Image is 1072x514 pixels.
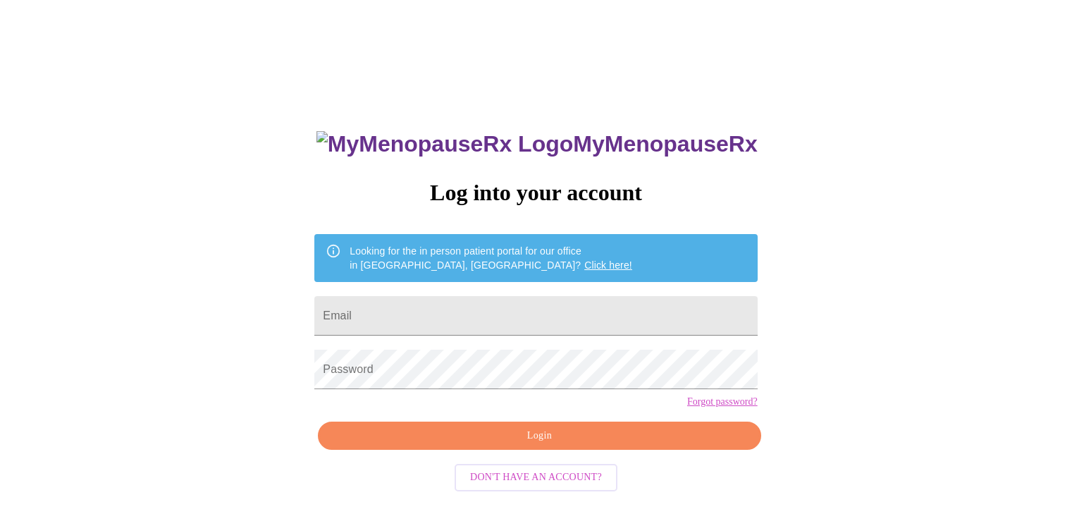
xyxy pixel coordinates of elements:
[314,180,757,206] h3: Log into your account
[584,259,632,271] a: Click here!
[455,464,617,491] button: Don't have an account?
[687,396,758,408] a: Forgot password?
[470,469,602,487] span: Don't have an account?
[316,131,573,157] img: MyMenopauseRx Logo
[350,238,632,278] div: Looking for the in person patient portal for our office in [GEOGRAPHIC_DATA], [GEOGRAPHIC_DATA]?
[334,427,744,445] span: Login
[318,422,760,451] button: Login
[316,131,758,157] h3: MyMenopauseRx
[451,470,621,482] a: Don't have an account?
